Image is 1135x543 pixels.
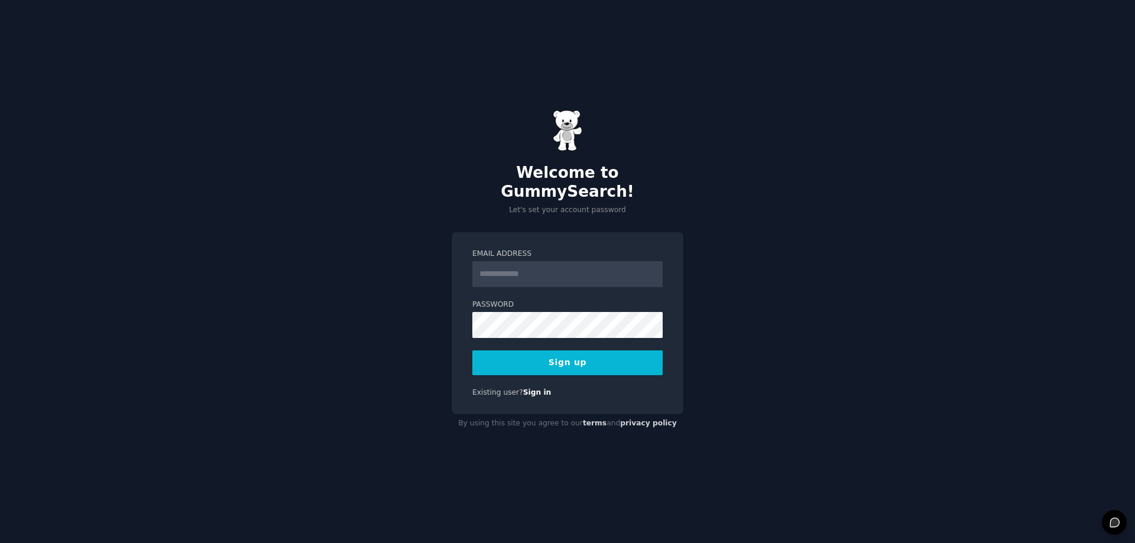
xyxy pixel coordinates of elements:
img: Gummy Bear [553,110,582,151]
a: privacy policy [620,419,677,427]
button: Sign up [472,350,663,375]
p: Let's set your account password [452,205,683,216]
div: By using this site you agree to our and [452,414,683,433]
label: Email Address [472,249,663,259]
a: Sign in [523,388,552,396]
span: Existing user? [472,388,523,396]
h2: Welcome to GummySearch! [452,164,683,201]
a: terms [583,419,607,427]
label: Password [472,300,663,310]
